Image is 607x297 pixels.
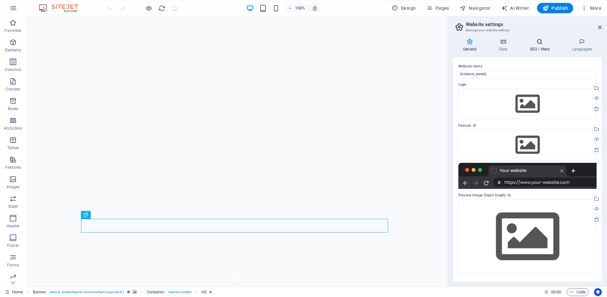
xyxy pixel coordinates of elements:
[7,262,19,268] p: Forms
[489,38,520,52] h4: Data
[201,288,207,296] span: Click to select. Double-click to edit
[458,81,597,89] label: Logo
[570,288,586,296] span: Code
[389,3,419,13] div: Design (Ctrl+Alt+Y)
[562,38,602,52] h4: Languages
[145,4,153,12] button: Click here to leave preview mode and continue editing
[5,165,21,170] p: Features
[285,4,308,12] button: 100%
[426,5,449,11] span: Pages
[466,21,602,27] h2: Website settings
[49,288,124,296] span: . banner .preset-banner-v3-home-hero-logo-nav-h1
[460,5,491,11] span: Navigator
[458,63,597,70] label: Website name
[551,288,561,296] span: 00 00
[7,184,20,190] p: Images
[556,290,557,294] span: :
[5,28,21,33] p: Favorites
[7,243,19,248] p: Footer
[33,288,212,296] nav: breadcrumb
[5,288,23,296] a: Click to cancel selection. Double-click to open Pages
[458,191,597,199] label: Preview Image (Open Graph)
[501,5,529,11] span: AI Writer
[458,70,597,78] input: Name...
[458,89,597,119] div: Select files from the file manager, stock photos, or upload file(s)
[8,204,18,209] p: Slider
[458,122,597,130] label: Favicon
[424,3,452,13] button: Pages
[520,38,562,52] h4: SEO / Meta
[392,5,416,11] span: Design
[578,3,604,13] button: More
[5,67,21,72] p: Columns
[37,4,86,12] img: Editor Logo
[147,288,165,296] span: Click to select. Double-click to edit
[537,3,573,13] button: Publish
[458,199,597,274] div: Select files from the file manager, stock photos, or upload file(s)
[457,3,493,13] button: Navigator
[389,3,419,13] button: Design
[4,126,22,131] p: Accordion
[544,288,561,296] h6: Session time
[6,87,20,92] p: Content
[7,223,20,229] p: Header
[158,4,166,12] button: reload
[594,288,602,296] button: Usercentrics
[567,288,589,296] button: Code
[453,38,489,52] h4: General
[7,145,19,150] p: Tables
[458,130,597,160] div: Select files from the file manager, stock photos, or upload file(s)
[133,290,137,294] i: This element contains a background
[542,5,568,11] span: Publish
[295,4,305,12] h6: 100%
[33,288,47,296] span: Click to select. Double-click to edit
[581,5,601,11] span: More
[498,3,532,13] button: AI Writer
[312,5,318,11] i: On resize automatically adjust zoom level to fit chosen device.
[158,5,166,12] i: Reload page
[5,48,21,53] p: Elements
[209,290,212,294] i: Element contains an animation
[466,27,589,33] h3: Manage your website settings
[127,290,130,294] i: This element is a customizable preset
[8,106,19,111] p: Boxes
[168,288,191,296] span: . banner-content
